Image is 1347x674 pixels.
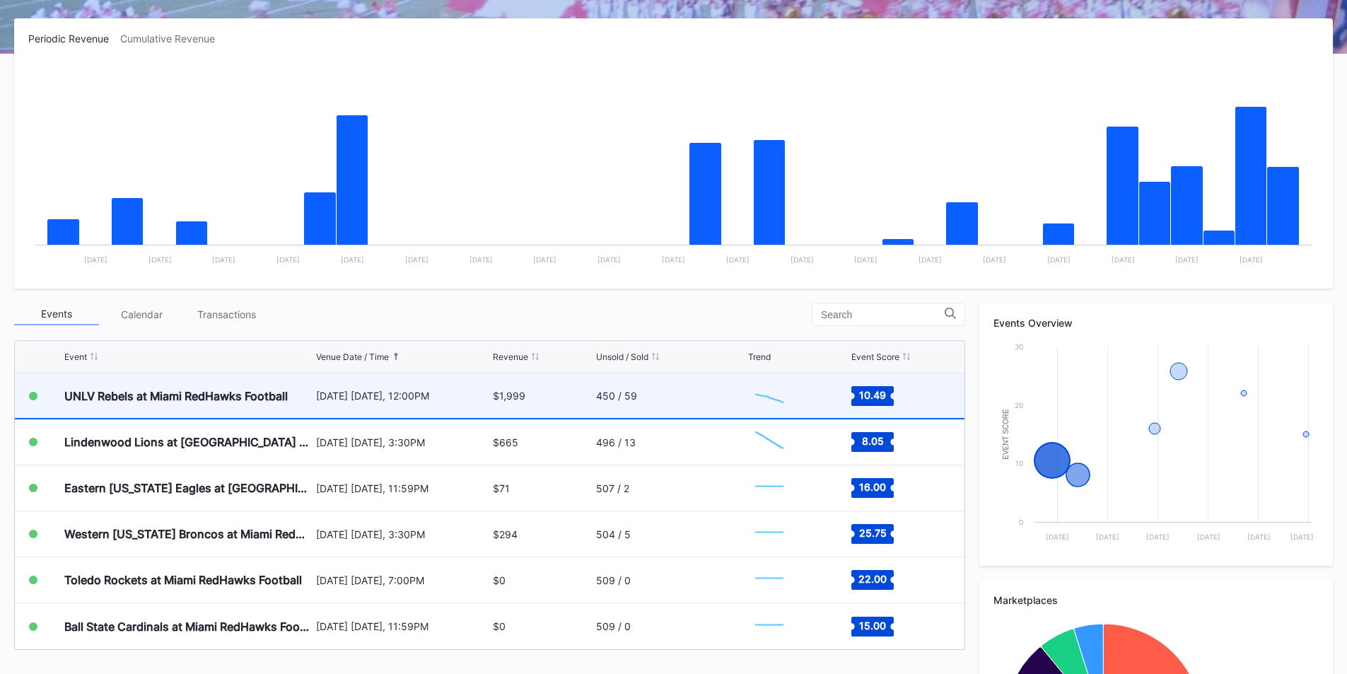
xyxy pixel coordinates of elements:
text: [DATE] [726,255,750,264]
text: [DATE] [597,255,621,264]
div: 450 / 59 [596,390,637,402]
div: 496 / 13 [596,436,636,448]
div: Eastern [US_STATE] Eagles at [GEOGRAPHIC_DATA] RedHawks Football [64,481,313,495]
div: Lindenwood Lions at [GEOGRAPHIC_DATA] RedHawks Football [64,435,313,449]
text: [DATE] [533,255,556,264]
div: $665 [493,436,518,448]
text: [DATE] [148,255,172,264]
div: Revenue [493,351,528,362]
svg: Chart title [748,424,791,460]
div: Cumulative Revenue [120,33,226,45]
text: [DATE] [983,255,1006,264]
div: Toledo Rockets at Miami RedHawks Football [64,573,302,587]
text: [DATE] [1112,255,1135,264]
div: Transactions [184,303,269,325]
text: 8.05 [861,435,883,447]
div: 507 / 2 [596,482,629,494]
div: Western [US_STATE] Broncos at Miami RedHawks Football [64,527,313,541]
text: 0 [1019,518,1023,526]
text: [DATE] [276,255,300,264]
text: [DATE] [919,255,942,264]
div: Unsold / Sold [596,351,648,362]
div: Ball State Cardinals at Miami RedHawks Football [64,620,313,634]
svg: Chart title [748,516,791,552]
text: [DATE] [1290,533,1314,541]
div: $71 [493,482,510,494]
text: [DATE] [341,255,364,264]
div: Marketplaces [993,594,1319,606]
div: [DATE] [DATE], 12:00PM [316,390,490,402]
text: 16.00 [859,481,886,493]
text: 20 [1015,401,1023,409]
text: [DATE] [1247,533,1271,541]
text: [DATE] [1240,255,1263,264]
svg: Chart title [993,339,1319,552]
text: [DATE] [405,255,428,264]
text: [DATE] [212,255,235,264]
div: Event [64,351,87,362]
div: $1,999 [493,390,525,402]
div: 509 / 0 [596,620,631,632]
text: [DATE] [1047,255,1071,264]
text: [DATE] [1146,533,1170,541]
div: [DATE] [DATE], 3:30PM [316,528,490,540]
div: Periodic Revenue [28,33,120,45]
div: Calendar [99,303,184,325]
div: Event Score [851,351,899,362]
div: $294 [493,528,518,540]
text: [DATE] [84,255,107,264]
div: Events [14,303,99,325]
text: [DATE] [1046,533,1069,541]
div: Trend [748,351,771,362]
text: [DATE] [1096,533,1119,541]
text: 10.49 [859,388,886,400]
text: 10 [1015,459,1023,467]
div: [DATE] [DATE], 11:59PM [316,620,490,632]
input: Search [821,309,945,320]
div: [DATE] [DATE], 3:30PM [316,436,490,448]
div: 504 / 5 [596,528,631,540]
text: [DATE] [662,255,685,264]
text: [DATE] [1197,533,1220,541]
text: 25.75 [858,527,886,539]
svg: Chart title [748,609,791,644]
div: $0 [493,620,506,632]
svg: Chart title [28,62,1319,274]
div: Events Overview [993,317,1319,329]
div: [DATE] [DATE], 7:00PM [316,574,490,586]
div: Venue Date / Time [316,351,389,362]
text: 22.00 [858,573,887,585]
div: 509 / 0 [596,574,631,586]
div: [DATE] [DATE], 11:59PM [316,482,490,494]
text: 15.00 [859,619,886,631]
text: [DATE] [854,255,877,264]
div: $0 [493,574,506,586]
svg: Chart title [748,378,791,414]
div: UNLV Rebels at Miami RedHawks Football [64,389,288,403]
text: [DATE] [1175,255,1199,264]
text: [DATE] [470,255,493,264]
text: Event Score [1002,409,1010,460]
svg: Chart title [748,562,791,598]
text: 30 [1015,342,1023,351]
svg: Chart title [748,470,791,506]
text: [DATE] [791,255,814,264]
